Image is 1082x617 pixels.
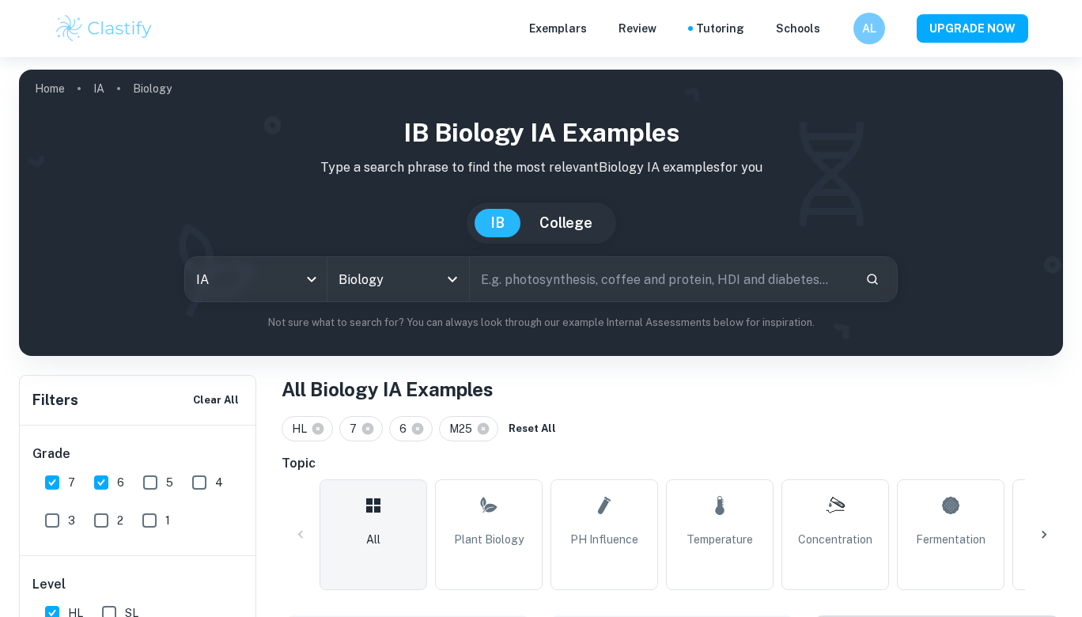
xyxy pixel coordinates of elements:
p: Not sure what to search for? You can always look through our example Internal Assessments below f... [32,315,1050,331]
button: College [524,209,608,237]
span: 7 [350,420,364,437]
span: pH Influence [570,531,638,548]
span: Concentration [798,531,872,548]
button: Search [859,266,886,293]
h6: Grade [32,445,244,464]
span: M25 [449,420,479,437]
img: profile cover [19,70,1063,356]
span: 3 [68,512,75,529]
span: 5 [166,474,173,491]
span: HL [292,420,314,437]
div: IA [185,257,327,301]
input: E.g. photosynthesis, coffee and protein, HDI and diabetes... [470,257,853,301]
span: All [366,531,380,548]
button: IB [475,209,520,237]
span: Plant Biology [454,531,524,548]
span: 7 [68,474,75,491]
div: 7 [339,416,383,441]
a: Home [35,78,65,100]
a: Tutoring [696,20,744,37]
button: AL [853,13,885,44]
h6: Level [32,575,244,594]
div: M25 [439,416,498,441]
span: 2 [117,512,123,529]
span: 6 [117,474,124,491]
span: 1 [165,512,170,529]
span: 6 [399,420,414,437]
p: Exemplars [529,20,587,37]
a: IA [93,78,104,100]
p: Type a search phrase to find the most relevant Biology IA examples for you [32,158,1050,177]
button: Reset All [505,417,560,441]
button: Help and Feedback [833,25,841,32]
button: UPGRADE NOW [917,14,1028,43]
img: Clastify logo [54,13,154,44]
a: Schools [776,20,820,37]
h1: IB Biology IA examples [32,114,1050,152]
h6: AL [861,20,879,37]
p: Biology [133,80,172,97]
h1: All Biology IA Examples [282,375,1063,403]
p: Review [619,20,656,37]
div: 6 [389,416,433,441]
button: Clear All [189,388,243,412]
span: Temperature [687,531,753,548]
h6: Topic [282,454,1063,473]
div: HL [282,416,333,441]
button: Open [441,268,463,290]
span: 4 [215,474,223,491]
h6: Filters [32,389,78,411]
span: Fermentation [916,531,986,548]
